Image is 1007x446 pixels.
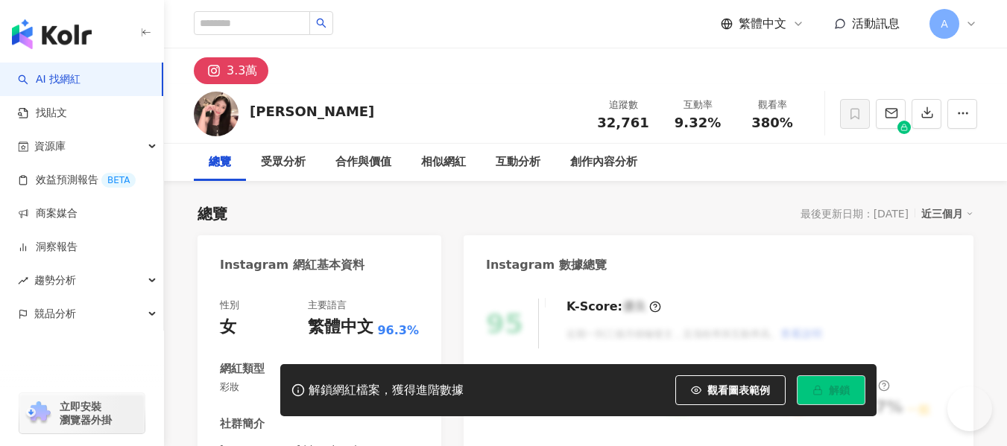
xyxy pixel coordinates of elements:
img: chrome extension [24,401,53,425]
img: KOL Avatar [194,92,239,136]
div: 性別 [220,299,239,312]
div: 觀看率 [744,98,801,112]
div: 追蹤數 [595,98,651,112]
div: Instagram 網紅基本資料 [220,257,364,273]
span: 立即安裝 瀏覽器外掛 [60,400,112,427]
div: 合作與價值 [335,153,391,171]
span: A [941,16,948,32]
div: 最後更新日期：[DATE] [801,208,909,220]
a: 洞察報告 [18,240,78,255]
span: 繁體中文 [739,16,786,32]
img: logo [12,19,92,49]
span: 活動訊息 [852,16,900,31]
div: 互動分析 [496,153,540,171]
button: 解鎖 [797,375,865,405]
span: rise [18,275,28,286]
a: chrome extension立即安裝 瀏覽器外掛 [19,393,145,433]
div: 3.3萬 [227,60,257,81]
div: 主要語言 [308,299,347,312]
div: 解鎖網紅檔案，獲得進階數據 [309,383,464,398]
span: search [316,18,326,28]
span: 9.32% [675,115,721,130]
div: 創作內容分析 [570,153,637,171]
span: 380% [751,115,793,130]
div: 女 [220,316,236,339]
div: 繁體中文 [308,316,373,339]
div: 社群簡介 [220,416,265,432]
span: 觀看圖表範例 [707,384,770,396]
a: 商案媒合 [18,206,78,221]
div: Instagram 數據總覽 [486,257,607,273]
span: 32,761 [597,115,648,130]
div: [PERSON_NAME] [250,102,374,121]
div: 總覽 [198,203,227,224]
div: 受眾分析 [261,153,306,171]
button: 3.3萬 [194,57,268,84]
span: 96.3% [377,322,419,339]
span: 競品分析 [34,297,76,331]
a: searchAI 找網紅 [18,72,81,87]
span: 趨勢分析 [34,264,76,297]
div: 總覽 [209,153,231,171]
a: 效益預測報告BETA [18,173,136,188]
a: 找貼文 [18,106,67,121]
div: K-Score : [566,299,661,315]
div: 網紅類型 [220,361,265,377]
span: 資源庫 [34,130,66,163]
div: 近三個月 [921,204,973,223]
button: 觀看圖表範例 [675,375,786,405]
div: 相似網紅 [421,153,466,171]
div: 互動率 [669,98,726,112]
